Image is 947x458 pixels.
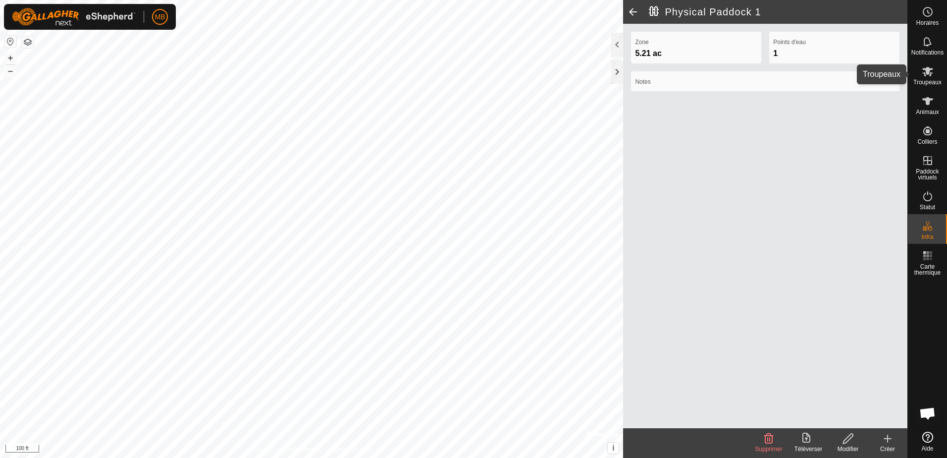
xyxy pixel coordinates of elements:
a: Politique de confidentialité [250,445,319,454]
span: Paddock virtuels [910,169,945,180]
div: Créer [868,445,907,454]
span: i [612,444,614,452]
label: Points d'eau [773,38,895,47]
span: Colliers [917,139,937,145]
div: Modifier [828,445,868,454]
button: + [4,52,16,64]
label: Zone [635,38,757,47]
span: Notifications [911,50,944,56]
a: Aide [908,428,947,456]
span: Supprimer [755,446,782,453]
div: Ouvrir le chat [913,399,943,428]
button: i [608,443,619,454]
span: 1 [773,49,778,57]
span: Aide [921,446,933,452]
button: Couches de carte [22,36,34,48]
span: Animaux [916,109,939,115]
label: Notes [635,77,895,86]
button: Réinitialiser la carte [4,36,16,48]
div: Téléverser [789,445,828,454]
span: Troupeaux [913,79,942,85]
a: Contactez-nous [331,445,373,454]
span: MB [155,12,165,22]
span: Carte thermique [910,264,945,276]
img: Logo Gallagher [12,8,136,26]
span: 5.21 ac [635,49,661,57]
span: Statut [920,204,935,210]
span: Infra [921,234,933,240]
button: – [4,65,16,77]
h2: Physical Paddock 1 [649,6,907,18]
span: Horaires [916,20,939,26]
